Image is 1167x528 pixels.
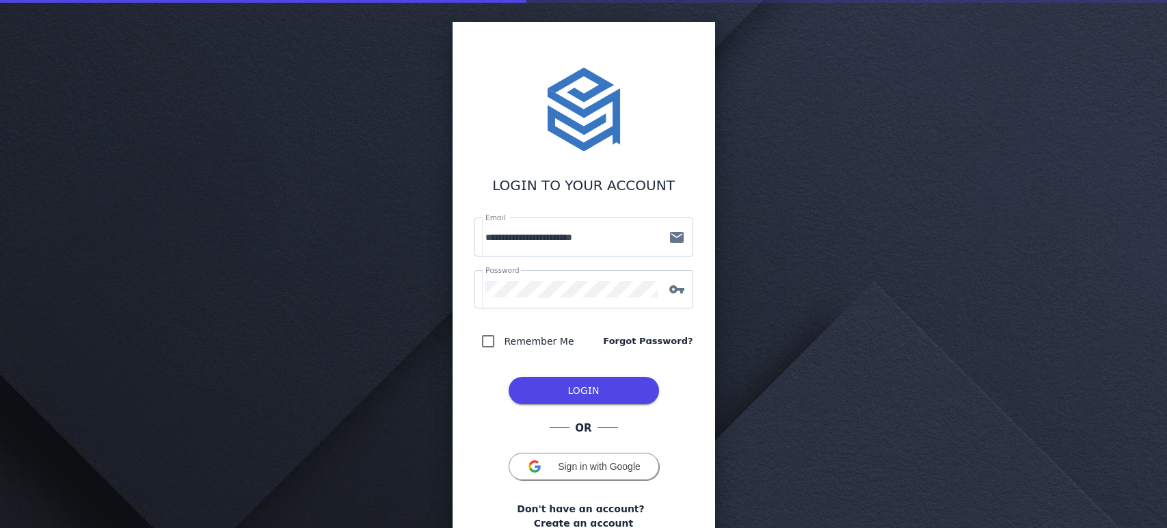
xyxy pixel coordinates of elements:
[603,334,693,348] a: Forgot Password?
[558,461,641,472] span: Sign in with Google
[540,66,628,153] img: stacktome.svg
[485,213,505,222] mat-label: Email
[485,266,520,274] mat-label: Password
[568,385,600,396] span: LOGIN
[660,229,693,246] mat-icon: mail
[474,175,693,196] div: LOGIN TO YOUR ACCOUNT
[517,502,644,516] span: Don't have an account?
[569,421,597,436] span: OR
[509,453,659,480] button: Sign in with Google
[509,377,659,404] button: LOG IN
[502,333,574,349] label: Remember Me
[660,281,693,298] mat-icon: vpn_key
